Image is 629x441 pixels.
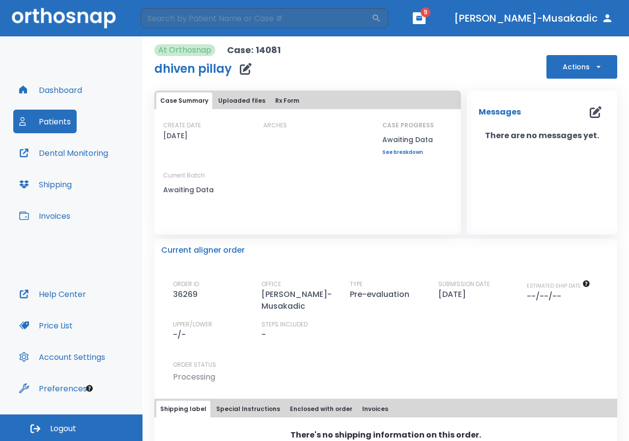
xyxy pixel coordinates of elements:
[527,291,565,302] p: --/--/--
[227,44,281,56] p: Case: 14081
[13,141,114,165] button: Dental Monitoring
[13,345,111,369] button: Account Settings
[141,8,372,28] input: Search by Patient Name or Case #
[13,78,88,102] button: Dashboard
[271,92,303,109] button: Rx Form
[546,55,617,79] button: Actions
[173,289,201,300] p: 36269
[161,244,245,256] p: Current aligner order
[13,377,93,400] button: Preferences
[350,289,413,300] p: Pre-evaluation
[212,401,284,417] button: Special Instructions
[156,401,615,417] div: tabs
[290,429,481,441] p: There's no shipping information on this order.
[382,121,434,130] p: CASE PROGRESS
[13,173,78,196] button: Shipping
[173,280,199,289] p: ORDER ID
[163,184,252,196] p: Awaiting Data
[163,171,252,180] p: Current Batch
[263,121,287,130] p: ARCHES
[261,280,281,289] p: OFFICE
[382,134,434,146] p: Awaiting Data
[173,371,215,383] p: Processing
[12,8,116,28] img: Orthosnap
[438,280,490,289] p: SUBMISSION DATE
[214,92,269,109] button: Uploaded files
[163,130,188,142] p: [DATE]
[479,106,521,118] p: Messages
[527,282,590,290] span: The date will be available after approving treatment plan
[261,289,345,312] p: [PERSON_NAME]-Musakadic
[421,7,430,17] span: 9
[261,320,308,329] p: STEPS INCLUDED
[467,130,617,142] p: There are no messages yet.
[261,329,266,341] p: -
[173,320,212,329] p: UPPER/LOWER
[450,9,617,27] button: [PERSON_NAME]-Musakadic
[438,289,470,300] p: [DATE]
[85,384,94,393] div: Tooltip anchor
[382,149,434,155] a: See breakdown
[350,280,363,289] p: TYPE
[173,329,190,341] p: -/-
[154,63,232,75] h1: dhiven pillay
[13,204,76,228] button: Invoices
[13,314,79,337] button: Price List
[156,401,210,417] button: Shipping label
[173,360,610,369] p: ORDER STATUS
[156,92,459,109] div: tabs
[163,121,201,130] p: CREATE DATE
[358,401,392,417] button: Invoices
[13,282,92,306] button: Help Center
[156,92,212,109] button: Case Summary
[50,423,76,434] span: Logout
[286,401,356,417] button: Enclosed with order
[13,110,77,133] button: Patients
[158,44,211,56] p: At Orthosnap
